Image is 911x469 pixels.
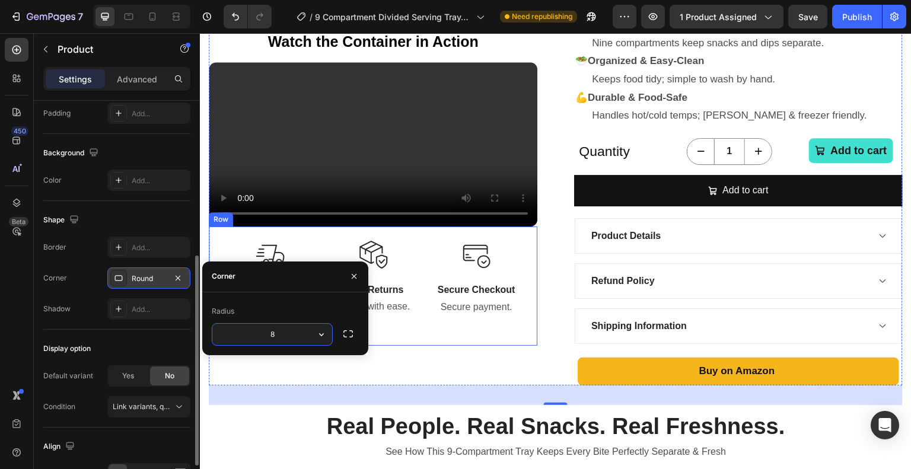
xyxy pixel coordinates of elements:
button: Link variants, quantity <br> between same products [107,396,190,417]
a: Buy on Amazon [378,324,700,352]
div: Undo/Redo [224,5,272,28]
div: Border [43,242,66,253]
div: Beta [9,217,28,226]
strong: Durable & Food-Safe [388,59,488,70]
p: Advanced [117,73,157,85]
button: decrement [488,106,514,131]
p: Keeps food tidy; simple to wash by hand. 💪 [375,37,702,74]
div: Condition [43,401,75,412]
div: Color [43,175,62,186]
p: Quantity [375,106,476,130]
span: 9 Compartment Divided Serving Tray_ [DATE] [315,11,472,23]
strong: Organized & Easy-Clean [388,22,505,33]
div: Corner [212,271,235,282]
button: Save [788,5,827,28]
p: 7 [78,9,83,24]
div: Display option [43,343,91,354]
span: Yes [122,371,134,381]
span: Need republishing [512,11,572,22]
span: / [310,11,313,23]
button: 1 product assigned [670,5,783,28]
button: <strong>Add to cart</strong> [609,105,693,130]
img: Alt Image [262,208,291,236]
p: Nine compartments keep snacks and dips separate. 🥗 [375,1,702,37]
iframe: Design area [200,33,911,469]
strong: Buy on Amazon [499,332,575,343]
div: Padding [43,108,71,119]
button: 7 [5,5,88,28]
div: Row [11,181,31,192]
div: Add to cart [523,149,568,166]
button: Publish [832,5,882,28]
div: Default variant [43,371,93,381]
span: 1 product assigned [680,11,757,23]
p: Settings [59,73,92,85]
p: Product Details [391,196,461,210]
input: quantity [514,106,545,131]
div: Shape [43,212,81,228]
div: Open Intercom Messenger [871,411,899,439]
span: No [165,371,174,381]
p: Secure Checkout [231,251,322,263]
input: Auto [212,324,332,345]
div: Publish [842,11,872,23]
div: 450 [11,126,28,136]
div: Radius [212,306,234,317]
h2: Real People. Real Snacks. Real Freshness. [9,378,703,409]
div: Add... [132,243,187,253]
p: Shipping Information [391,286,487,300]
div: Background [43,145,101,161]
span: Link variants, quantity <br> between same products [113,402,288,411]
p: See How This 9-Compartment Tray Keeps Every Bite Perfectly Separate & Fresh [10,410,702,427]
p: Refund Policy [391,241,455,255]
p: Secure payment. [231,266,322,283]
div: Corner [43,273,67,283]
button: Add to cart [374,142,703,173]
button: increment [545,106,572,131]
strong: Add to cart [630,108,687,127]
div: Add... [132,109,187,119]
span: Save [798,12,818,22]
div: Add... [132,304,187,315]
div: Add... [132,176,187,186]
div: Shadow [43,304,71,314]
p: Product [58,42,158,56]
div: Round [132,273,166,284]
div: Align [43,439,77,455]
p: Handles hot/cold temps; [PERSON_NAME] & freezer friendly. [375,74,702,92]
